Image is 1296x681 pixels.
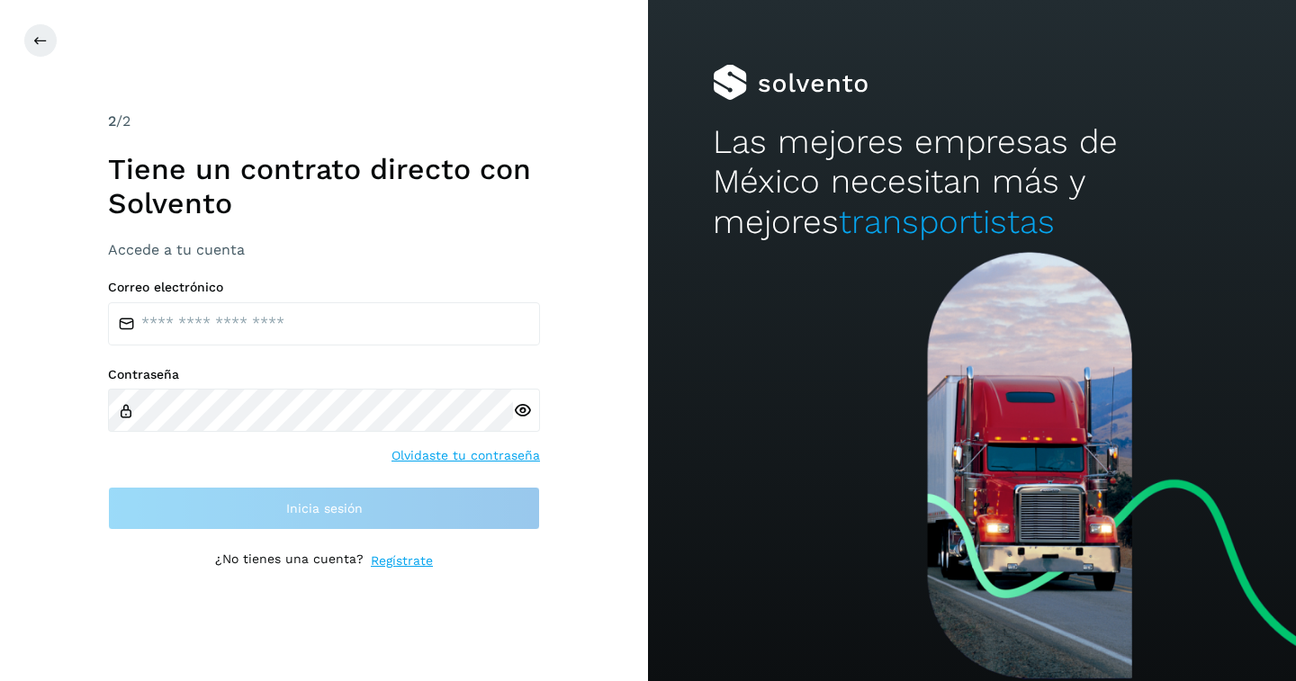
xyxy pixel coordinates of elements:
h2: Las mejores empresas de México necesitan más y mejores [713,122,1231,242]
span: Inicia sesión [286,502,363,515]
button: Inicia sesión [108,487,540,530]
label: Contraseña [108,367,540,382]
h3: Accede a tu cuenta [108,241,540,258]
span: transportistas [839,202,1055,241]
p: ¿No tienes una cuenta? [215,551,364,570]
label: Correo electrónico [108,280,540,295]
span: 2 [108,112,116,130]
a: Olvidaste tu contraseña [391,446,540,465]
a: Regístrate [371,551,433,570]
h1: Tiene un contrato directo con Solvento [108,152,540,221]
div: /2 [108,111,540,132]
